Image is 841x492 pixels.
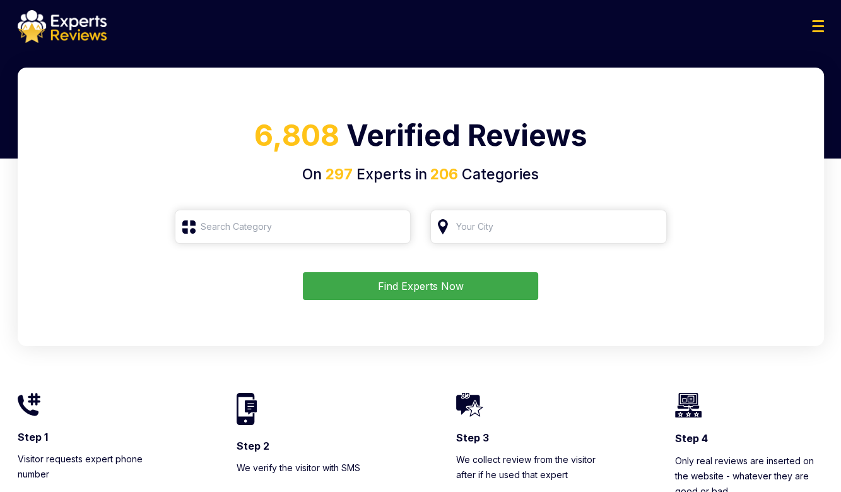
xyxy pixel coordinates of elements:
[326,165,353,183] span: 297
[430,210,667,244] input: Your City
[237,460,385,476] p: We verify the visitor with SMS
[237,439,385,453] h3: Step 2
[18,393,40,416] img: homeIcon1
[675,393,702,417] img: homeIcon4
[33,114,809,164] h1: Verified Reviews
[33,164,809,186] h4: On Experts in Categories
[303,272,538,300] button: Find Experts Now
[675,431,824,445] h3: Step 4
[18,10,107,43] img: logo
[254,117,339,153] span: 6,808
[456,393,483,417] img: homeIcon3
[237,393,257,424] img: homeIcon2
[18,452,167,482] p: Visitor requests expert phone number
[427,165,458,183] span: 206
[18,430,167,444] h3: Step 1
[175,210,411,244] input: Search Category
[456,431,605,445] h3: Step 3
[456,452,605,483] p: We collect review from the visitor after if he used that expert
[812,20,824,32] img: Menu Icon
